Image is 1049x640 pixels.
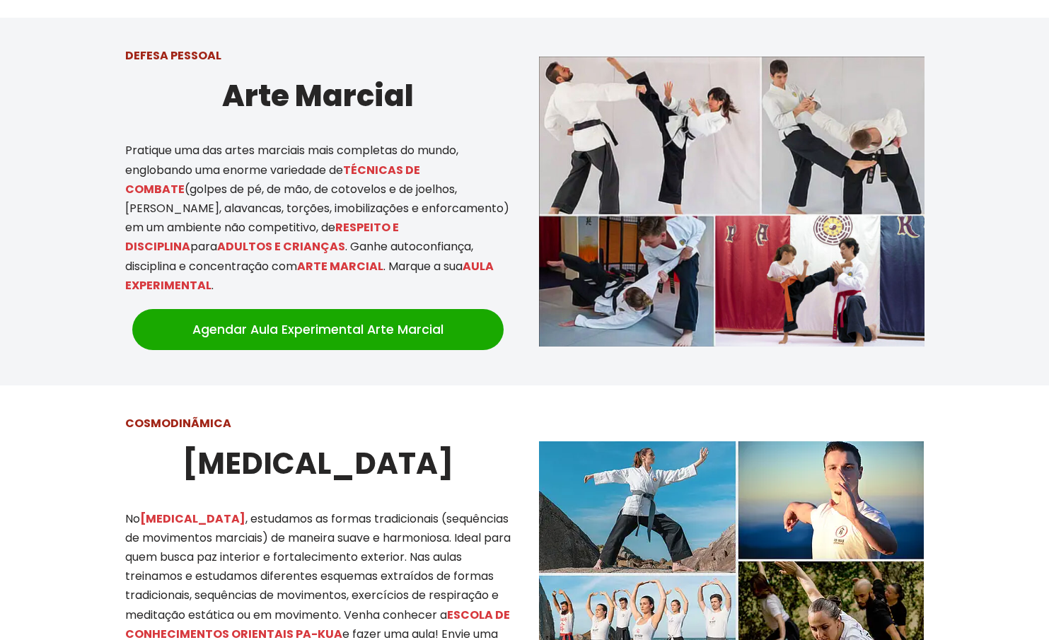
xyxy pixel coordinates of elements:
a: Agendar Aula Experimental Arte Marcial [132,309,504,350]
mark: ARTE MARCIAL [297,258,383,274]
mark: TÉCNICAS DE COMBATE [125,162,420,197]
p: Pratique uma das artes marciais mais completas do mundo, englobando uma enorme variedade de (golp... [125,141,511,295]
mark: [MEDICAL_DATA] [140,511,245,527]
mark: ADULTOS E CRIANÇAS [217,238,345,255]
mark: AULA EXPERIMENTAL [125,258,494,293]
strong: COSMODINÃMICA [125,415,231,431]
strong: [MEDICAL_DATA] [182,443,453,484]
h2: Arte Marcial [125,72,511,120]
strong: DEFESA PESSOAL [125,47,221,64]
